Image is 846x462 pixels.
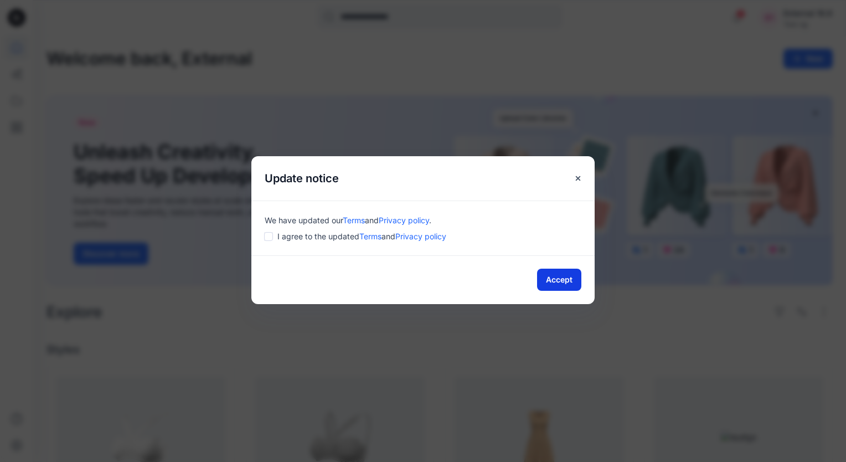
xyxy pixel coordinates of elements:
span: I agree to the updated [277,230,446,242]
span: and [381,232,395,241]
a: Terms [343,215,365,225]
a: Terms [359,232,381,241]
a: Privacy policy [395,232,446,241]
div: We have updated our . [265,214,581,226]
button: Accept [537,269,581,291]
button: Close [568,168,588,188]
h5: Update notice [251,156,352,201]
a: Privacy policy [379,215,429,225]
span: and [365,215,379,225]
